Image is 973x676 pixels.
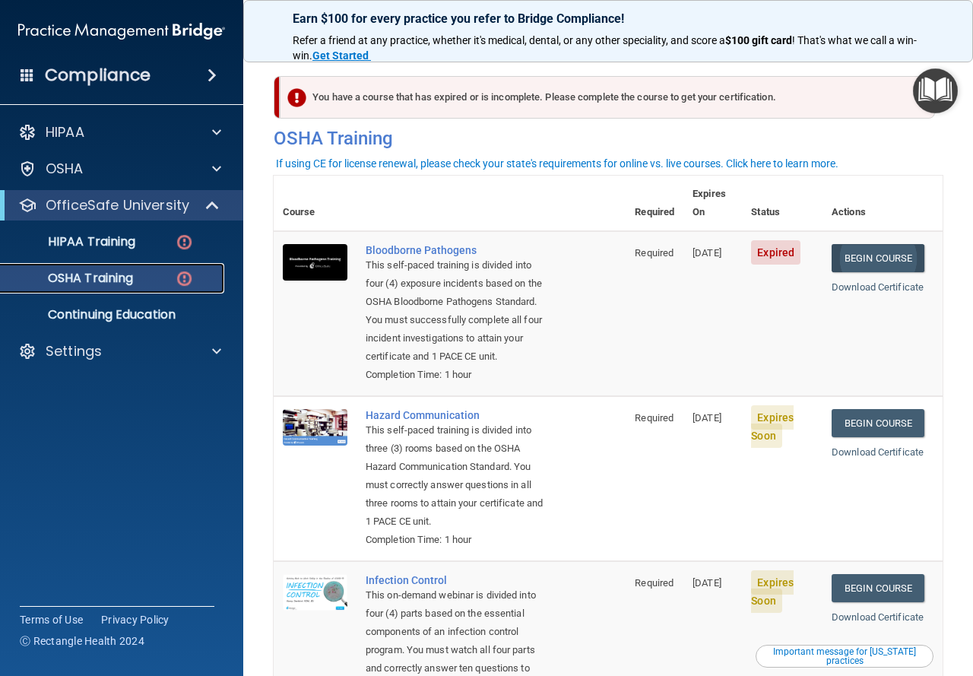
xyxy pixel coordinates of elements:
[751,570,794,613] span: Expires Soon
[45,65,151,86] h4: Compliance
[693,412,721,424] span: [DATE]
[693,247,721,259] span: [DATE]
[832,281,924,293] a: Download Certificate
[751,240,800,265] span: Expired
[20,612,83,627] a: Terms of Use
[293,34,725,46] span: Refer a friend at any practice, whether it's medical, dental, or any other speciality, and score a
[635,577,673,589] span: Required
[635,412,673,424] span: Required
[46,160,84,178] p: OSHA
[683,176,742,231] th: Expires On
[18,196,220,214] a: OfficeSafe University
[175,233,194,252] img: danger-circle.6113f641.png
[101,612,170,627] a: Privacy Policy
[46,123,84,141] p: HIPAA
[274,176,357,231] th: Course
[287,88,306,107] img: exclamation-circle-solid-danger.72ef9ffc.png
[366,256,550,366] div: This self-paced training is divided into four (4) exposure incidents based on the OSHA Bloodborne...
[280,76,935,119] div: You have a course that has expired or is incomplete. Please complete the course to get your certi...
[758,647,931,665] div: Important message for [US_STATE] practices
[274,128,943,149] h4: OSHA Training
[913,68,958,113] button: Open Resource Center
[366,574,550,586] a: Infection Control
[751,405,794,448] span: Expires Soon
[312,49,371,62] a: Get Started
[626,176,683,231] th: Required
[832,574,924,602] a: Begin Course
[366,531,550,549] div: Completion Time: 1 hour
[175,269,194,288] img: danger-circle.6113f641.png
[18,16,225,46] img: PMB logo
[822,176,943,231] th: Actions
[276,158,838,169] div: If using CE for license renewal, please check your state's requirements for online vs. live cours...
[693,577,721,589] span: [DATE]
[366,421,550,531] div: This self-paced training is divided into three (3) rooms based on the OSHA Hazard Communication S...
[20,633,144,649] span: Ⓒ Rectangle Health 2024
[756,645,933,668] button: Read this if you are a dental practitioner in the state of CA
[832,244,924,272] a: Begin Course
[742,176,822,231] th: Status
[46,342,102,360] p: Settings
[832,611,924,623] a: Download Certificate
[46,196,189,214] p: OfficeSafe University
[10,307,217,322] p: Continuing Education
[635,247,673,259] span: Required
[18,342,221,360] a: Settings
[366,409,550,421] a: Hazard Communication
[18,160,221,178] a: OSHA
[366,244,550,256] a: Bloodborne Pathogens
[832,409,924,437] a: Begin Course
[832,446,924,458] a: Download Certificate
[725,34,792,46] strong: $100 gift card
[312,49,369,62] strong: Get Started
[293,11,924,26] p: Earn $100 for every practice you refer to Bridge Compliance!
[10,271,133,286] p: OSHA Training
[293,34,917,62] span: ! That's what we call a win-win.
[366,366,550,384] div: Completion Time: 1 hour
[18,123,221,141] a: HIPAA
[10,234,135,249] p: HIPAA Training
[274,156,841,171] button: If using CE for license renewal, please check your state's requirements for online vs. live cours...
